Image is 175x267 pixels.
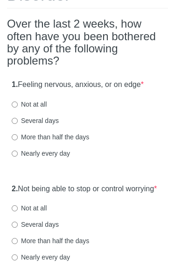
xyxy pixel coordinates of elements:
label: Nearly every day [12,149,70,158]
label: More than half the days [12,236,89,245]
label: Not being able to stop or control worrying [12,184,157,195]
label: Not at all [12,203,47,213]
strong: 1. [12,80,18,88]
label: Several days [12,220,59,229]
input: More than half the days [12,238,18,244]
label: Several days [12,116,59,125]
label: Not at all [12,100,47,109]
input: More than half the days [12,134,18,140]
input: Several days [12,222,18,228]
input: Nearly every day [12,254,18,260]
label: Nearly every day [12,253,70,262]
strong: 2. [12,185,18,193]
label: More than half the days [12,132,89,142]
input: Not at all [12,101,18,108]
input: Not at all [12,205,18,211]
input: Several days [12,118,18,124]
input: Nearly every day [12,151,18,157]
label: Feeling nervous, anxious, or on edge [12,79,144,90]
h2: Over the last 2 weeks, how often have you been bothered by any of the following problems? [7,18,168,67]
